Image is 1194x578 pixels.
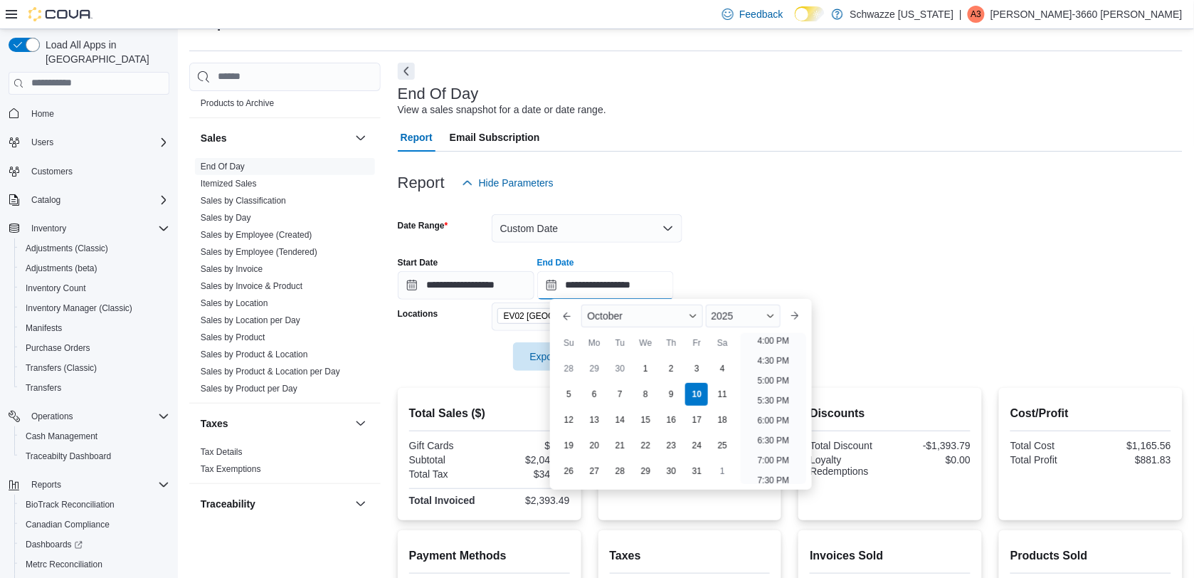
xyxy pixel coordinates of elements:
[3,219,175,238] button: Inventory
[26,162,169,180] span: Customers
[201,384,297,394] a: Sales by Product per Day
[31,108,54,120] span: Home
[1010,440,1088,451] div: Total Cost
[557,332,580,354] div: Su
[201,196,286,206] a: Sales by Classification
[28,7,93,21] img: Cova
[40,38,169,66] span: Load All Apps in [GEOGRAPHIC_DATA]
[557,434,580,457] div: day-19
[685,409,708,431] div: day-17
[398,174,445,191] h3: Report
[201,131,349,145] button: Sales
[201,162,245,172] a: End Of Day
[201,281,302,291] a: Sales by Invoice & Product
[20,379,67,396] a: Transfers
[201,229,312,241] span: Sales by Employee (Created)
[201,464,261,474] a: Tax Exemptions
[201,280,302,292] span: Sales by Invoice & Product
[409,454,487,466] div: Subtotal
[26,283,86,294] span: Inventory Count
[634,434,657,457] div: day-22
[409,405,570,422] h2: Total Sales ($)
[739,7,783,21] span: Feedback
[201,247,317,257] a: Sales by Employee (Tendered)
[189,443,381,483] div: Taxes
[14,495,175,515] button: BioTrack Reconciliation
[398,63,415,80] button: Next
[20,280,92,297] a: Inventory Count
[201,497,349,511] button: Traceability
[556,305,578,327] button: Previous Month
[587,310,623,322] span: October
[20,379,169,396] span: Transfers
[409,547,570,564] h2: Payment Methods
[1010,454,1088,466] div: Total Profit
[497,308,633,324] span: EV02 Far NE Heights
[3,103,175,124] button: Home
[456,169,559,197] button: Hide Parameters
[537,257,574,268] label: End Date
[409,495,475,506] strong: Total Invoiced
[31,194,60,206] span: Catalog
[201,447,243,457] a: Tax Details
[26,559,102,570] span: Metrc Reconciliation
[26,539,83,550] span: Dashboards
[20,556,108,573] a: Metrc Reconciliation
[990,6,1183,23] p: [PERSON_NAME]-3660 [PERSON_NAME]
[20,428,169,445] span: Cash Management
[201,315,300,326] span: Sales by Location per Day
[20,280,169,297] span: Inventory Count
[893,454,971,466] div: $0.00
[201,350,308,359] a: Sales by Product & Location
[31,223,66,234] span: Inventory
[201,264,263,274] a: Sales by Invoice
[20,320,169,337] span: Manifests
[583,357,606,380] div: day-29
[810,440,887,451] div: Total Discount
[752,392,796,409] li: 5:30 PM
[1010,405,1171,422] h2: Cost/Profit
[712,310,734,322] span: 2025
[450,123,540,152] span: Email Subscription
[20,448,117,465] a: Traceabilty Dashboard
[201,230,312,240] a: Sales by Employee (Created)
[971,6,982,23] span: A3
[26,134,59,151] button: Users
[201,81,257,91] a: Catalog Export
[741,333,805,484] ul: Time
[26,431,97,442] span: Cash Management
[26,220,72,237] button: Inventory
[20,340,169,357] span: Purchase Orders
[201,178,257,189] span: Itemized Sales
[492,214,682,243] button: Custom Date
[352,130,369,147] button: Sales
[711,332,734,354] div: Sa
[26,263,97,274] span: Adjustments (beta)
[26,105,169,122] span: Home
[1094,454,1171,466] div: $881.83
[608,434,631,457] div: day-21
[20,359,102,377] a: Transfers (Classic)
[189,524,381,547] div: Traceability
[352,495,369,513] button: Traceability
[752,472,796,489] li: 7:30 PM
[795,6,825,21] input: Dark Mode
[610,547,771,564] h2: Taxes
[706,305,781,327] div: Button. Open the year selector. 2025 is currently selected.
[201,98,274,109] span: Products to Archive
[685,460,708,483] div: day-31
[14,426,175,446] button: Cash Management
[20,300,138,317] a: Inventory Manager (Classic)
[26,105,60,122] a: Home
[583,332,606,354] div: Mo
[479,176,554,190] span: Hide Parameters
[752,332,796,350] li: 4:00 PM
[795,21,796,22] span: Dark Mode
[608,332,631,354] div: Tu
[26,191,66,209] button: Catalog
[660,383,682,406] div: day-9
[398,257,438,268] label: Start Date
[14,338,175,358] button: Purchase Orders
[14,446,175,466] button: Traceabilty Dashboard
[14,555,175,574] button: Metrc Reconciliation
